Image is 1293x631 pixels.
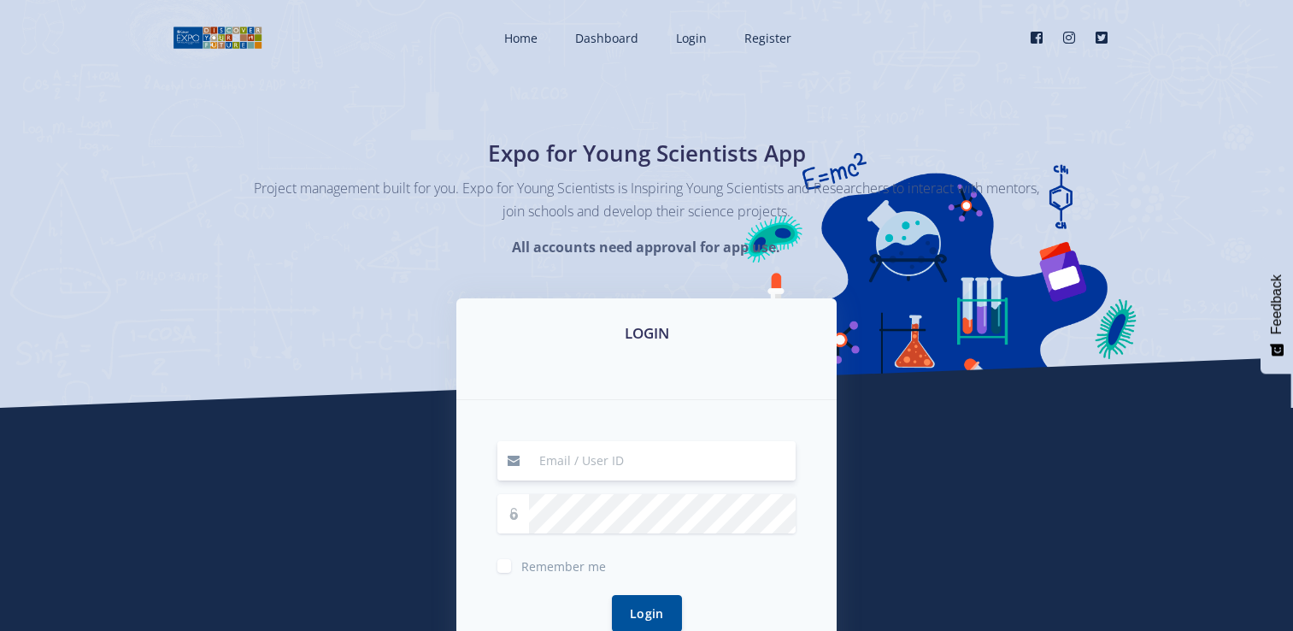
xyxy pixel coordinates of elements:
h3: LOGIN [477,322,816,345]
span: Dashboard [575,30,638,46]
p: Project management built for you. Expo for Young Scientists is Inspiring Young Scientists and Res... [254,177,1040,223]
button: Feedback - Show survey [1261,257,1293,374]
h1: Expo for Young Scientists App [335,137,959,170]
strong: All accounts need approval for app use. [512,238,780,257]
img: logo01.png [173,25,262,50]
span: Feedback [1269,274,1284,334]
a: Home [487,15,551,61]
span: Remember me [521,558,606,575]
a: Register [727,15,805,61]
span: Login [676,30,707,46]
input: Email / User ID [529,441,796,481]
span: Home [504,30,538,46]
a: Login [659,15,720,61]
span: Register [744,30,791,46]
a: Dashboard [558,15,652,61]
